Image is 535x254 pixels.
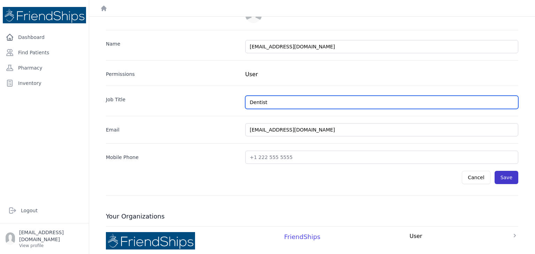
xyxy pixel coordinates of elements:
p: User [410,232,422,249]
label: Permissions [106,68,240,78]
label: Job Title [106,93,240,103]
a: Find Patients [3,46,86,59]
span: User [245,71,258,78]
p: [EMAIL_ADDRESS][DOMAIN_NAME] [19,229,83,243]
img: Medical Missions EMR [3,7,86,23]
button: Save [495,171,518,184]
img: friendships.png [106,232,195,249]
label: Email [106,124,240,133]
input: +1 222 555 5555 [245,151,518,164]
a: Dashboard [3,30,86,44]
label: Mobile Phone [106,151,240,161]
p: View profile [19,243,83,248]
a: Pharmacy [3,61,86,75]
h3: Your Organizations [106,212,518,221]
label: Name [106,38,240,47]
a: Logout [6,204,83,217]
div: FriendShips [284,232,320,249]
a: Inventory [3,76,86,90]
button: Cancel [462,171,490,184]
a: [EMAIL_ADDRESS][DOMAIN_NAME] View profile [6,229,83,248]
